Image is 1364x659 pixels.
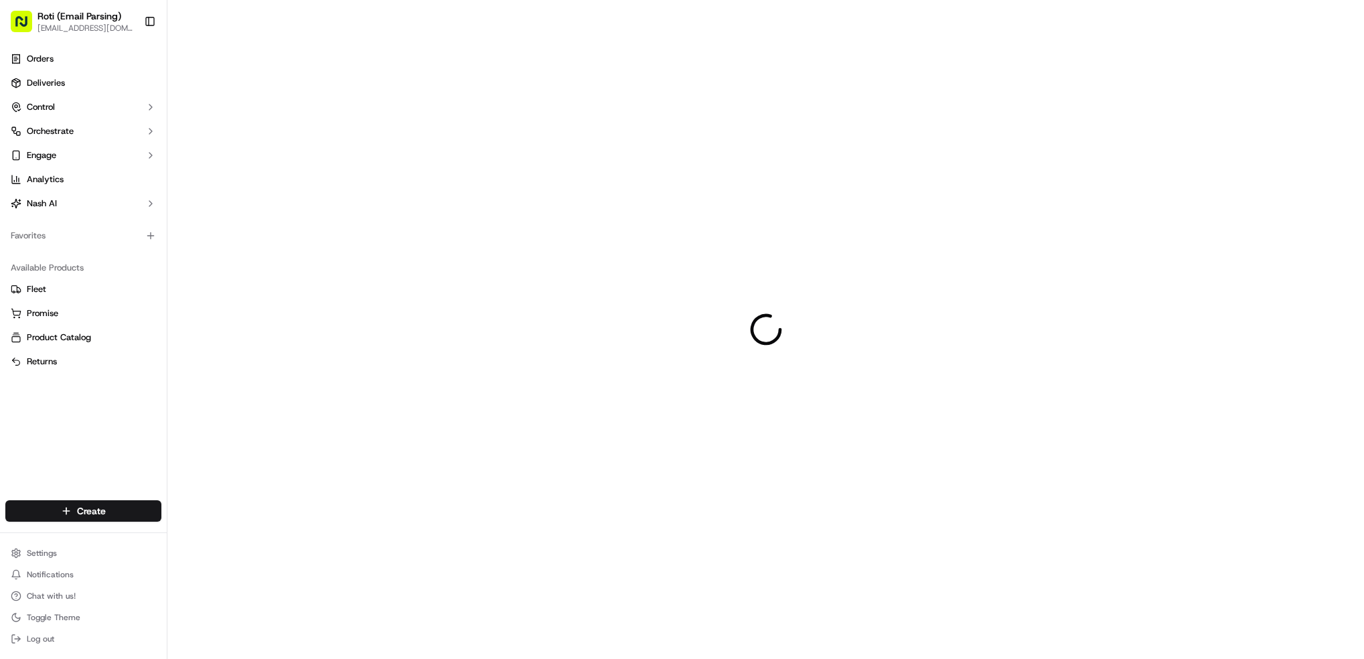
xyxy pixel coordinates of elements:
button: Engage [5,145,161,166]
span: Nash AI [27,198,57,210]
span: Log out [27,634,54,644]
button: [EMAIL_ADDRESS][DOMAIN_NAME] [37,23,133,33]
span: Control [27,101,55,113]
button: Control [5,96,161,118]
button: Nash AI [5,193,161,214]
span: Engage [27,149,56,161]
div: Favorites [5,225,161,246]
span: Settings [27,548,57,559]
span: Fleet [27,283,46,295]
a: Returns [11,356,156,368]
a: Promise [11,307,156,319]
span: Product Catalog [27,332,91,344]
button: Roti (Email Parsing) [37,9,121,23]
button: Settings [5,544,161,563]
button: Create [5,500,161,522]
button: Fleet [5,279,161,300]
span: Deliveries [27,77,65,89]
button: Returns [5,351,161,372]
span: Notifications [27,569,74,580]
button: Product Catalog [5,327,161,348]
button: Promise [5,303,161,324]
span: Toggle Theme [27,612,80,623]
button: Roti (Email Parsing)[EMAIL_ADDRESS][DOMAIN_NAME] [5,5,139,38]
a: Orders [5,48,161,70]
button: Notifications [5,565,161,584]
span: Chat with us! [27,591,76,601]
span: Orchestrate [27,125,74,137]
span: Orders [27,53,54,65]
span: Returns [27,356,57,368]
span: Create [77,504,106,518]
div: Available Products [5,257,161,279]
a: Fleet [11,283,156,295]
a: Deliveries [5,72,161,94]
a: Product Catalog [11,332,156,344]
button: Chat with us! [5,587,161,605]
button: Log out [5,630,161,648]
a: Analytics [5,169,161,190]
button: Toggle Theme [5,608,161,627]
button: Orchestrate [5,121,161,142]
span: Analytics [27,173,64,186]
span: Promise [27,307,58,319]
